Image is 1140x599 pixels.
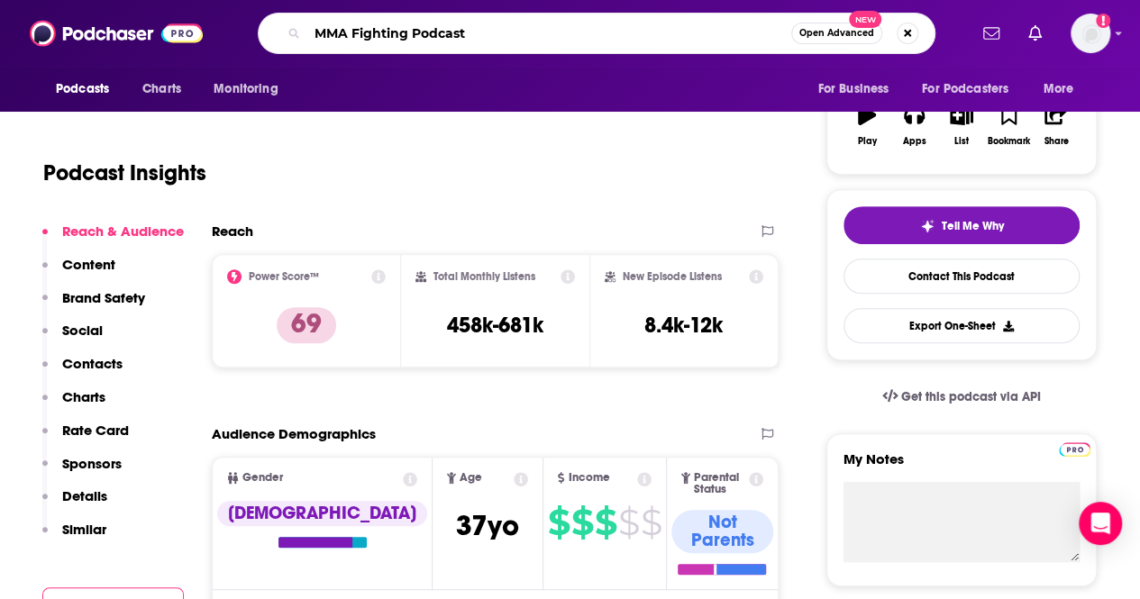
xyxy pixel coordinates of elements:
[644,312,723,339] h3: 8.4k-12k
[242,472,283,484] span: Gender
[56,77,109,102] span: Podcasts
[433,270,535,283] h2: Total Monthly Listens
[1021,18,1049,49] a: Show notifications dropdown
[1071,14,1110,53] button: Show profile menu
[623,270,722,283] h2: New Episode Listens
[571,508,593,537] span: $
[920,219,935,233] img: tell me why sparkle
[985,93,1032,158] button: Bookmark
[901,389,1041,404] span: Get this podcast via API
[42,521,106,554] button: Similar
[1059,442,1090,457] img: Podchaser Pro
[42,455,122,488] button: Sponsors
[62,355,123,372] p: Contacts
[62,422,129,439] p: Rate Card
[62,455,122,472] p: Sponsors
[1059,440,1090,457] a: Pro website
[62,322,103,339] p: Social
[42,222,184,256] button: Reach & Audience
[62,289,145,306] p: Brand Safety
[618,508,639,537] span: $
[131,72,192,106] a: Charts
[1096,14,1110,28] svg: Add a profile image
[922,77,1008,102] span: For Podcasters
[858,136,877,147] div: Play
[1044,77,1074,102] span: More
[595,508,616,537] span: $
[62,222,184,240] p: Reach & Audience
[976,18,1007,49] a: Show notifications dropdown
[844,259,1080,294] a: Contact This Podcast
[62,388,105,405] p: Charts
[1044,136,1068,147] div: Share
[42,256,115,289] button: Content
[868,375,1055,419] a: Get this podcast via API
[1031,72,1097,106] button: open menu
[641,508,661,537] span: $
[62,487,107,504] p: Details
[307,19,791,48] input: Search podcasts, credits, & more...
[42,322,103,355] button: Social
[42,289,145,322] button: Brand Safety
[844,206,1080,244] button: tell me why sparkleTell Me Why
[447,312,543,339] h3: 458k-681k
[817,77,889,102] span: For Business
[844,308,1080,343] button: Export One-Sheet
[43,72,132,106] button: open menu
[844,450,1080,482] label: My Notes
[212,425,376,442] h2: Audience Demographics
[42,355,123,388] button: Contacts
[910,72,1035,106] button: open menu
[62,521,106,538] p: Similar
[954,136,969,147] div: List
[249,270,319,283] h2: Power Score™
[694,472,745,495] span: Parental Status
[671,510,772,553] div: Not Parents
[938,93,985,158] button: List
[258,13,935,54] div: Search podcasts, credits, & more...
[1071,14,1110,53] span: Logged in as hjones
[849,11,881,28] span: New
[799,29,874,38] span: Open Advanced
[30,16,203,50] img: Podchaser - Follow, Share and Rate Podcasts
[43,159,206,186] h1: Podcast Insights
[42,487,107,521] button: Details
[277,307,336,343] p: 69
[1071,14,1110,53] img: User Profile
[942,219,1004,233] span: Tell Me Why
[1079,502,1122,545] div: Open Intercom Messenger
[791,23,882,44] button: Open AdvancedNew
[844,93,890,158] button: Play
[142,77,181,102] span: Charts
[805,72,911,106] button: open menu
[1033,93,1080,158] button: Share
[903,136,926,147] div: Apps
[201,72,301,106] button: open menu
[212,222,253,240] h2: Reach
[42,422,129,455] button: Rate Card
[568,472,609,484] span: Income
[62,256,115,273] p: Content
[217,501,427,526] div: [DEMOGRAPHIC_DATA]
[988,136,1030,147] div: Bookmark
[548,508,570,537] span: $
[214,77,278,102] span: Monitoring
[460,472,482,484] span: Age
[456,508,519,543] span: 37 yo
[42,388,105,422] button: Charts
[890,93,937,158] button: Apps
